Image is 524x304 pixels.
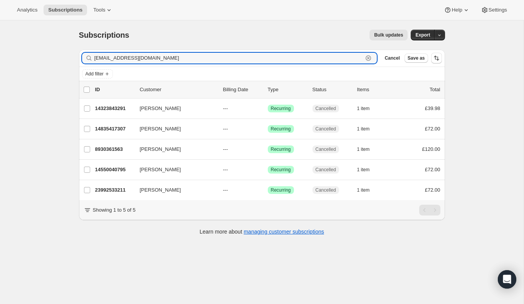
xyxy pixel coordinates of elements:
[44,5,87,15] button: Subscriptions
[425,105,440,111] span: £39.98
[316,126,336,132] span: Cancelled
[223,146,228,152] span: ---
[385,55,400,61] span: Cancel
[86,71,104,77] span: Add filter
[498,270,516,289] div: Open Intercom Messenger
[244,229,324,235] a: managing customer subscriptions
[135,184,212,196] button: [PERSON_NAME]
[316,187,336,193] span: Cancelled
[135,123,212,135] button: [PERSON_NAME]
[357,187,370,193] span: 1 item
[12,5,42,15] button: Analytics
[405,53,428,63] button: Save as
[439,5,474,15] button: Help
[95,124,440,134] div: 14835417307[PERSON_NAME]---SuccessRecurringCancelled1 item£72.00
[82,69,113,79] button: Add filter
[223,105,228,111] span: ---
[357,144,378,155] button: 1 item
[140,105,181,112] span: [PERSON_NAME]
[374,32,403,38] span: Bulk updates
[95,86,134,94] p: ID
[357,86,396,94] div: Items
[364,54,372,62] button: Clear
[95,186,134,194] p: 23992533211
[140,86,217,94] p: Customer
[316,105,336,112] span: Cancelled
[140,145,181,153] span: [PERSON_NAME]
[271,167,291,173] span: Recurring
[17,7,37,13] span: Analytics
[95,144,440,155] div: 8930361563[PERSON_NAME]---SuccessRecurringCancelled1 item£120.00
[357,103,378,114] button: 1 item
[271,126,291,132] span: Recurring
[48,7,82,13] span: Subscriptions
[140,125,181,133] span: [PERSON_NAME]
[95,103,440,114] div: 14323843291[PERSON_NAME]---SuccessRecurringCancelled1 item£39.98
[223,167,228,172] span: ---
[411,30,435,40] button: Export
[357,164,378,175] button: 1 item
[357,167,370,173] span: 1 item
[268,86,306,94] div: Type
[94,53,363,63] input: Filter subscribers
[431,53,442,63] button: Sort the results
[95,105,134,112] p: 14323843291
[430,86,440,94] p: Total
[476,5,512,15] button: Settings
[223,86,262,94] p: Billing Date
[271,105,291,112] span: Recurring
[357,124,378,134] button: 1 item
[357,185,378,195] button: 1 item
[95,164,440,175] div: 14550040795[PERSON_NAME]---SuccessRecurringCancelled1 item£72.00
[415,32,430,38] span: Export
[93,7,105,13] span: Tools
[93,206,136,214] p: Showing 1 to 5 of 5
[369,30,408,40] button: Bulk updates
[422,146,440,152] span: £120.00
[135,102,212,115] button: [PERSON_NAME]
[357,105,370,112] span: 1 item
[200,228,324,236] p: Learn more about
[89,5,118,15] button: Tools
[271,187,291,193] span: Recurring
[271,146,291,152] span: Recurring
[95,125,134,133] p: 14835417307
[223,126,228,132] span: ---
[316,146,336,152] span: Cancelled
[489,7,507,13] span: Settings
[425,187,440,193] span: £72.00
[140,166,181,174] span: [PERSON_NAME]
[95,166,134,174] p: 14550040795
[357,126,370,132] span: 1 item
[452,7,462,13] span: Help
[79,31,129,39] span: Subscriptions
[425,167,440,172] span: £72.00
[425,126,440,132] span: £72.00
[316,167,336,173] span: Cancelled
[419,205,440,215] nav: Pagination
[95,86,440,94] div: IDCustomerBilling DateTypeStatusItemsTotal
[140,186,181,194] span: [PERSON_NAME]
[357,146,370,152] span: 1 item
[95,145,134,153] p: 8930361563
[408,55,425,61] span: Save as
[135,143,212,155] button: [PERSON_NAME]
[381,53,403,63] button: Cancel
[135,164,212,176] button: [PERSON_NAME]
[223,187,228,193] span: ---
[312,86,351,94] p: Status
[95,185,440,195] div: 23992533211[PERSON_NAME]---SuccessRecurringCancelled1 item£72.00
